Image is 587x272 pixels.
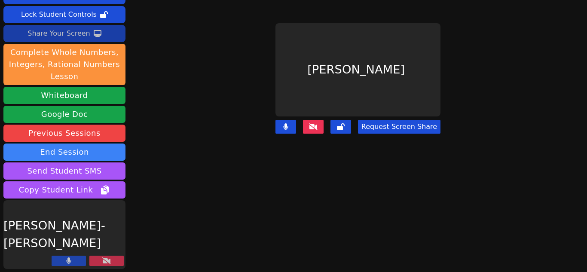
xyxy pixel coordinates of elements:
[3,181,125,199] button: Copy Student Link
[275,23,440,116] div: [PERSON_NAME]
[3,44,125,85] button: Complete Whole Numbers, Integers, Rational Numbers Lesson
[3,25,125,42] button: Share Your Screen
[3,6,125,23] button: Lock Student Controls
[3,106,125,123] a: Google Doc
[3,125,125,142] a: Previous Sessions
[3,144,125,161] button: End Session
[28,27,90,40] div: Share Your Screen
[21,8,97,21] div: Lock Student Controls
[3,162,125,180] button: Send Student SMS
[19,184,110,196] span: Copy Student Link
[3,200,125,269] div: [PERSON_NAME]-[PERSON_NAME]
[3,87,125,104] button: Whiteboard
[358,120,440,134] button: Request Screen Share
